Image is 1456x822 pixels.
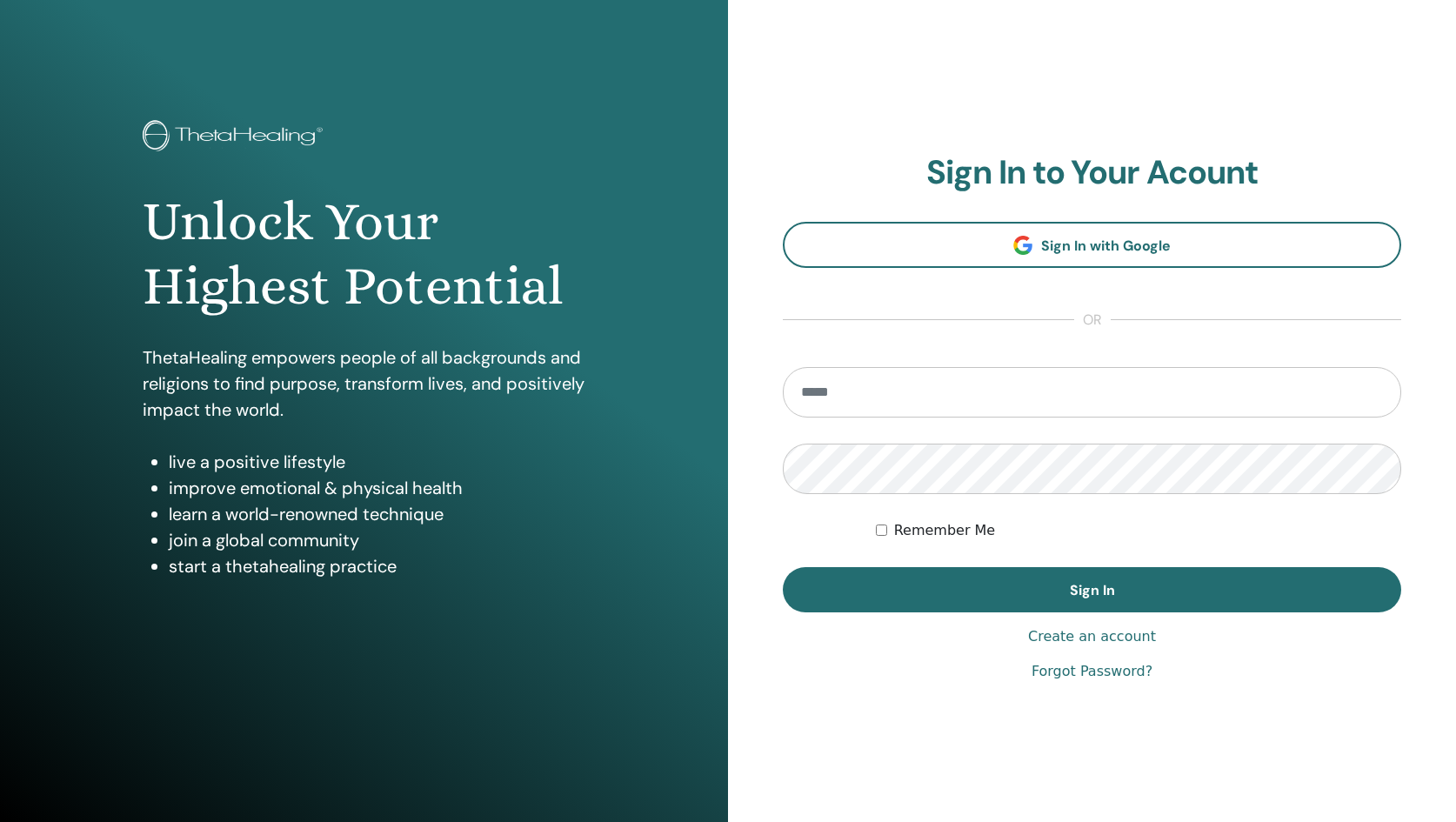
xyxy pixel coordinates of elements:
li: live a positive lifestyle [169,449,584,475]
h2: Sign In to Your Acount [783,153,1401,193]
h1: Unlock Your Highest Potential [143,190,584,319]
button: Sign In [783,567,1401,612]
li: start a thetahealing practice [169,553,584,579]
div: Keep me authenticated indefinitely or until I manually logout [876,520,1401,541]
li: learn a world-renowned technique [169,501,584,527]
p: ThetaHealing empowers people of all backgrounds and religions to find purpose, transform lives, a... [143,344,584,423]
span: Sign In [1070,581,1115,599]
a: Forgot Password? [1032,661,1152,682]
a: Create an account [1028,626,1156,647]
li: join a global community [169,527,584,553]
span: or [1074,310,1111,331]
span: Sign In with Google [1041,237,1171,255]
li: improve emotional & physical health [169,475,584,501]
a: Sign In with Google [783,222,1401,268]
label: Remember Me [894,520,996,541]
